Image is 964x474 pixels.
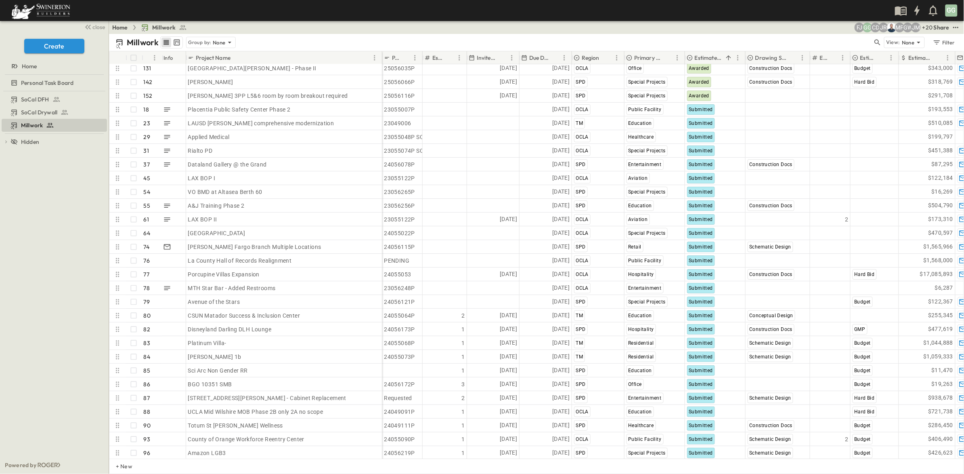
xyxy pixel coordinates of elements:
[2,93,107,106] div: SoCal DFHtest
[576,299,586,305] span: SPD
[144,312,151,320] p: 80
[2,94,105,105] a: SoCal DFH
[552,173,570,183] span: [DATE]
[144,229,150,237] p: 64
[384,133,441,141] span: 23055048P SCSPMW
[188,257,292,265] span: La County Hall of Records Realignment
[576,244,586,250] span: SPD
[188,215,217,223] span: LAX BOP II
[2,77,105,88] a: Personal Task Board
[500,352,517,361] span: [DATE]
[370,53,379,63] button: Menu
[188,243,321,251] span: [PERSON_NAME] Fargo Branch Multiple Locations
[576,285,589,291] span: OCLA
[552,256,570,265] span: [DATE]
[750,244,791,250] span: Schematic Design
[552,228,570,238] span: [DATE]
[112,23,128,32] a: Home
[629,340,654,346] span: Residential
[750,327,793,332] span: Construction Docs
[887,23,897,32] img: Brandon Norcutt (brandon.norcutt@swinerton.com)
[945,4,958,17] div: GG
[188,160,267,169] span: Dataland Gallery @ the Grand
[582,54,599,62] p: Region
[664,53,673,62] button: Sort
[689,258,713,263] span: Submitted
[928,311,953,320] span: $255,345
[928,132,953,141] span: $199,797
[911,23,921,32] div: Jonathan M. Hansen (johansen@swinerton.com)
[172,38,182,47] button: kanban view
[733,53,743,63] button: Menu
[612,53,622,63] button: Menu
[629,120,652,126] span: Education
[689,148,713,154] span: Submitted
[750,272,793,277] span: Construction Docs
[928,146,953,155] span: $451,388
[863,23,872,32] div: Gerrad Gerber (gerrad.gerber@swinerton.com)
[855,354,871,360] span: Budget
[629,79,666,85] span: Special Projects
[552,187,570,196] span: [DATE]
[461,367,465,375] span: 1
[144,202,150,210] p: 55
[576,354,583,360] span: TM
[689,189,713,195] span: Submitted
[552,146,570,155] span: [DATE]
[576,230,589,236] span: OCLA
[750,313,794,318] span: Conceptual Design
[689,107,713,112] span: Submitted
[461,325,465,333] span: 1
[500,270,517,279] span: [DATE]
[943,53,953,63] button: Menu
[552,160,570,169] span: [DATE]
[924,256,954,265] span: $1,568,000
[576,148,589,154] span: OCLA
[924,338,954,348] span: $1,044,888
[188,147,213,155] span: Rialto PD
[188,284,276,292] span: MTH Star Bar - Added Restrooms
[150,53,159,63] button: Menu
[127,37,159,48] p: Millwork
[932,366,954,375] span: $11,470
[879,23,889,32] div: Joshua Russell (joshua.russell@swinerton.com)
[401,53,410,62] button: Sort
[461,312,465,320] span: 2
[552,215,570,224] span: [DATE]
[188,64,316,72] span: [GEOGRAPHIC_DATA][PERSON_NAME] - Phase II
[903,23,913,32] div: GEORGIA WESLEY (georgia.wesley@swinerton.com)
[576,107,589,112] span: OCLA
[689,79,710,85] span: Awarded
[384,147,441,155] span: 23055074P SCSPMW
[142,51,162,64] div: #
[188,133,230,141] span: Applied Medical
[552,324,570,334] span: [DATE]
[928,215,953,224] span: $173,310
[188,38,211,46] p: Group by:
[689,354,713,360] span: Submitted
[629,65,642,71] span: Office
[552,132,570,141] span: [DATE]
[384,78,415,86] span: 25056066P
[629,230,666,236] span: Special Projects
[750,203,793,209] span: Construction Docs
[2,107,105,118] a: SoCal Drywall
[673,53,682,63] button: Menu
[500,215,517,224] span: [DATE]
[689,299,713,305] span: Submitted
[878,53,886,62] button: Sort
[552,270,570,279] span: [DATE]
[384,298,415,306] span: 24056121P
[384,339,415,347] span: 24055068P
[576,272,589,277] span: OCLA
[629,134,654,140] span: Healthcare
[144,339,150,347] p: 83
[934,53,943,62] button: Sort
[2,106,107,119] div: SoCal Drywalltest
[384,325,415,333] span: 24056173P
[552,105,570,114] span: [DATE]
[152,23,176,32] span: Millwork
[689,93,710,99] span: Awarded
[689,313,713,318] span: Submitted
[498,53,507,62] button: Sort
